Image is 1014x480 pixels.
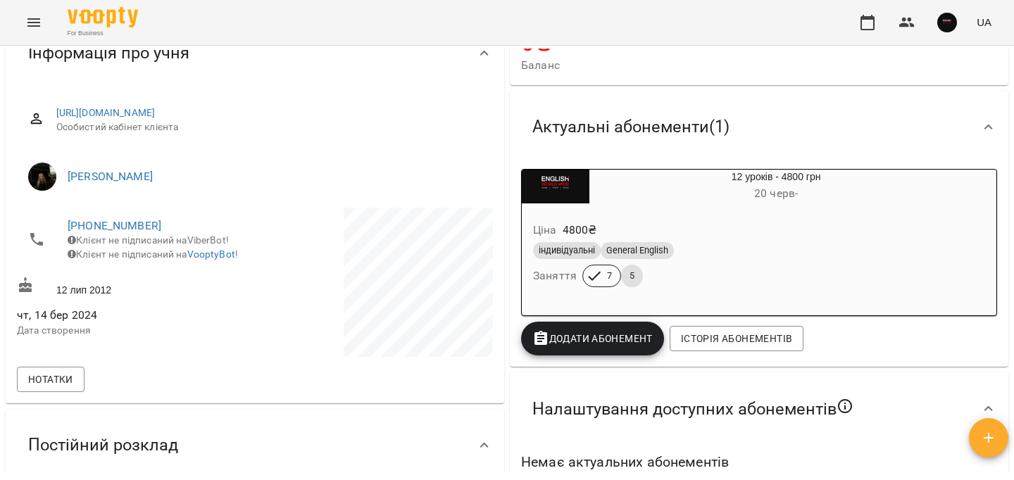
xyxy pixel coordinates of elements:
[510,372,1008,446] div: Налаштування доступних абонементів
[17,324,252,338] p: Дата створення
[14,274,255,300] div: 12 лип 2012
[532,398,853,420] span: Налаштування доступних абонементів
[17,307,252,324] span: чт, 14 бер 2024
[533,244,601,257] span: індивідуальні
[971,9,997,35] button: UA
[521,57,864,74] span: Баланс
[837,398,853,415] svg: Якщо не обрано жодного, клієнт зможе побачити всі публічні абонементи
[533,220,557,240] h6: Ціна
[670,326,803,351] button: Історія абонементів
[522,170,589,203] div: 12 уроків - 4800 грн
[532,116,730,138] span: Актуальні абонементи ( 1 )
[68,219,161,232] a: [PHONE_NUMBER]
[521,451,997,473] h6: Немає актуальних абонементів
[533,266,577,286] h6: Заняття
[28,42,189,64] span: Інформація про учня
[681,330,792,347] span: Історія абонементів
[68,248,238,260] span: Клієнт не підписаний на !
[28,371,73,388] span: Нотатки
[56,107,156,118] a: [URL][DOMAIN_NAME]
[937,13,957,32] img: 5eed76f7bd5af536b626cea829a37ad3.jpg
[68,170,153,183] a: [PERSON_NAME]
[28,434,178,456] span: Постійний розклад
[754,187,798,200] span: 20 черв -
[621,270,643,282] span: 5
[17,367,84,392] button: Нотатки
[68,234,229,246] span: Клієнт не підписаний на ViberBot!
[6,17,504,89] div: Інформація про учня
[977,15,991,30] span: UA
[589,170,963,203] div: 12 уроків - 4800 грн
[563,222,597,239] p: 4800 ₴
[28,163,56,191] img: Глеб Христина Ігорівна
[56,120,482,134] span: Особистий кабінет клієнта
[68,29,138,38] span: For Business
[532,330,653,347] span: Додати Абонемент
[522,170,963,304] button: 12 уроків - 4800 грн20 черв- Ціна4800₴індивідуальніGeneral EnglishЗаняття75
[601,244,674,257] span: General English
[187,248,235,260] a: VooptyBot
[521,322,664,355] button: Додати Абонемент
[510,91,1008,163] div: Актуальні абонементи(1)
[599,270,620,282] span: 7
[68,7,138,27] img: Voopty Logo
[17,6,51,39] button: Menu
